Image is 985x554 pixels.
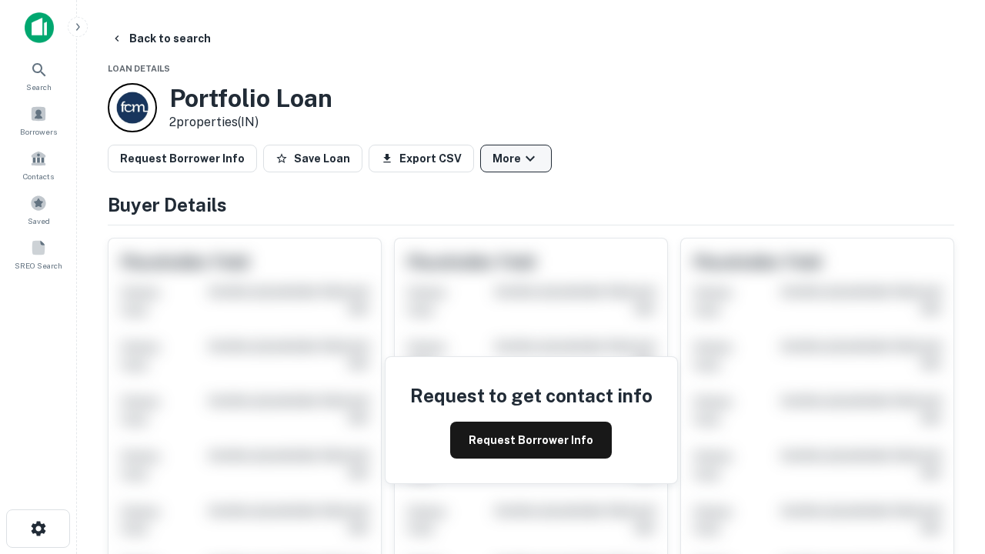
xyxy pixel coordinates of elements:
[480,145,552,172] button: More
[108,145,257,172] button: Request Borrower Info
[5,144,72,185] a: Contacts
[15,259,62,272] span: SREO Search
[369,145,474,172] button: Export CSV
[5,189,72,230] a: Saved
[5,99,72,141] a: Borrowers
[410,382,653,409] h4: Request to get contact info
[263,145,362,172] button: Save Loan
[5,55,72,96] a: Search
[908,382,985,456] iframe: Chat Widget
[25,12,54,43] img: capitalize-icon.png
[450,422,612,459] button: Request Borrower Info
[23,170,54,182] span: Contacts
[169,84,332,113] h3: Portfolio Loan
[108,64,170,73] span: Loan Details
[20,125,57,138] span: Borrowers
[26,81,52,93] span: Search
[105,25,217,52] button: Back to search
[28,215,50,227] span: Saved
[108,191,954,219] h4: Buyer Details
[169,113,332,132] p: 2 properties (IN)
[5,233,72,275] a: SREO Search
